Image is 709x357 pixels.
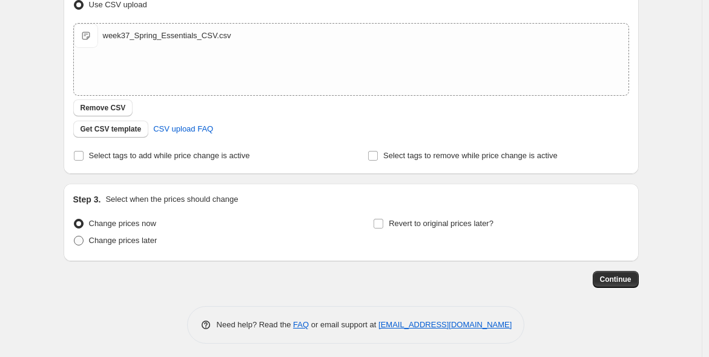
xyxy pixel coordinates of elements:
button: Get CSV template [73,121,149,138]
span: Revert to original prices later? [389,219,493,228]
span: Need help? Read the [217,320,294,329]
span: Change prices later [89,236,157,245]
button: Remove CSV [73,99,133,116]
span: or email support at [309,320,378,329]
span: Continue [600,275,632,284]
span: Remove CSV [81,103,126,113]
a: FAQ [293,320,309,329]
p: Select when the prices should change [105,193,238,205]
a: [EMAIL_ADDRESS][DOMAIN_NAME] [378,320,512,329]
span: Get CSV template [81,124,142,134]
span: Change prices now [89,219,156,228]
a: CSV upload FAQ [146,119,220,139]
span: Select tags to remove while price change is active [383,151,558,160]
div: week37_Spring_Essentials_CSV.csv [103,30,231,42]
h2: Step 3. [73,193,101,205]
button: Continue [593,271,639,288]
span: Select tags to add while price change is active [89,151,250,160]
span: CSV upload FAQ [153,123,213,135]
